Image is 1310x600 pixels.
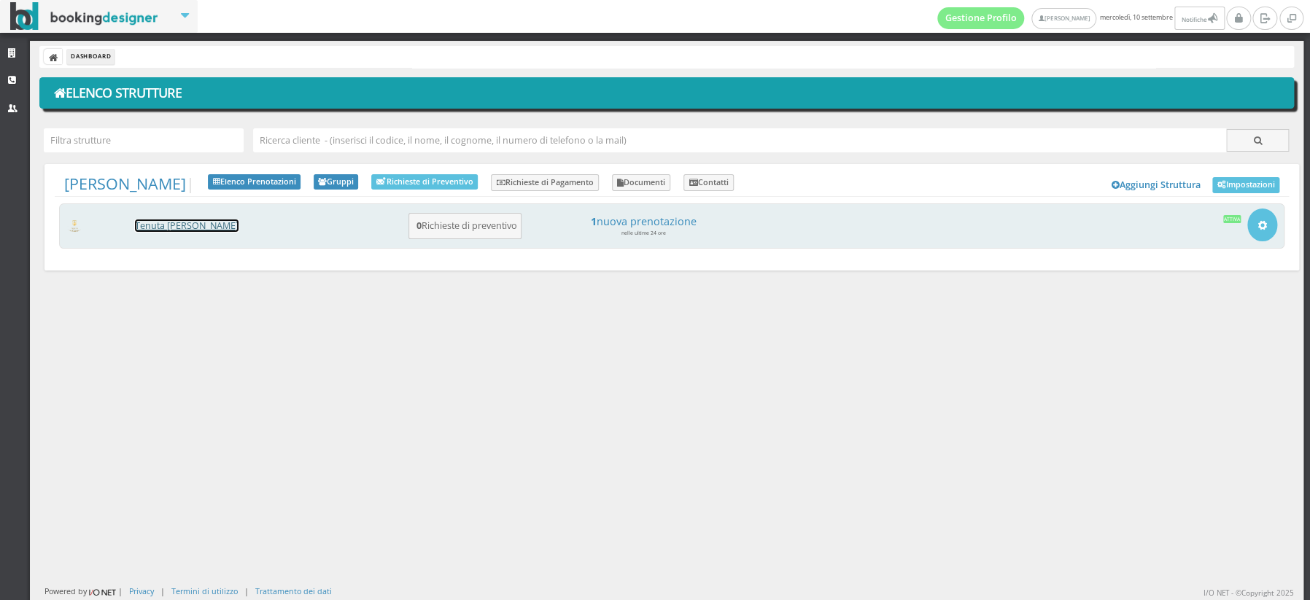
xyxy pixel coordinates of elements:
a: Contatti [683,174,734,192]
a: Trattamento dei dati [255,585,332,596]
input: Ricerca cliente - (inserisci il codice, il nome, il cognome, il numero di telefono o la mail) [253,128,1226,152]
div: Attiva [1223,215,1241,222]
a: [PERSON_NAME] [1031,8,1096,29]
a: Tenuta [PERSON_NAME] [135,219,239,232]
input: Filtra strutture [44,128,244,152]
a: Gruppi [314,174,359,190]
small: nelle ultime 24 ore [621,230,666,236]
img: BookingDesigner.com [10,2,158,31]
img: ionet_small_logo.png [87,586,118,598]
span: mercoledì, 10 settembre [937,7,1227,30]
a: Gestione Profilo [937,7,1025,29]
span: | [64,174,195,193]
a: Privacy [129,585,154,596]
strong: 1 [591,214,597,228]
a: [PERSON_NAME] [64,173,186,194]
h1: Elenco Strutture [50,81,1284,106]
a: Impostazioni [1212,177,1279,193]
a: Richieste di Pagamento [491,174,599,192]
a: Aggiungi Struttura [1104,174,1209,196]
h5: Richieste di preventivo [412,220,517,231]
li: Dashboard [67,49,115,65]
b: 0 [416,219,422,232]
button: 0Richieste di preventivo [408,213,522,240]
img: c17ce5f8a98d11e9805da647fc135771_max100.png [66,220,83,233]
a: Richieste di Preventivo [371,174,478,190]
a: Documenti [612,174,671,192]
div: Powered by | [44,585,123,598]
div: | [160,585,165,596]
a: Elenco Prenotazioni [208,174,301,190]
a: Termini di utilizzo [171,585,238,596]
a: 1nuova prenotazione [532,215,756,227]
button: Notifiche [1174,7,1224,30]
h4: nuova prenotazione [532,215,756,227]
div: | [244,585,249,596]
